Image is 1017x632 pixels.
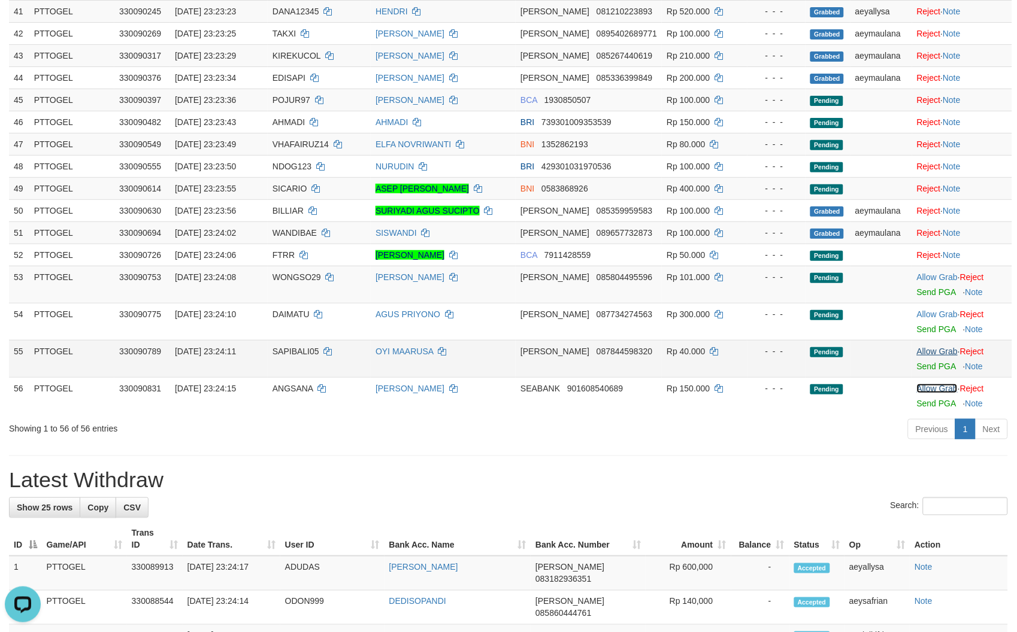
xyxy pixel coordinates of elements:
td: · [912,377,1012,414]
td: aeysafrian [845,591,910,625]
span: Copy 087844598320 to clipboard [597,347,652,356]
div: - - - [752,205,801,217]
a: 1 [955,419,976,439]
td: PTTOGEL [29,177,114,199]
span: [PERSON_NAME] [520,73,589,83]
a: Note [943,73,961,83]
td: 44 [9,66,29,89]
span: 330090317 [119,51,161,60]
td: 56 [9,377,29,414]
span: Copy 083182936351 to clipboard [535,575,591,584]
span: Rp 50.000 [667,250,706,260]
div: - - - [752,5,801,17]
td: 330088544 [127,591,183,625]
a: Reject [917,51,941,60]
td: PTTOGEL [29,303,114,340]
th: User ID: activate to sort column ascending [280,522,385,556]
h1: Latest Withdraw [9,468,1008,492]
span: Pending [810,118,843,128]
td: 53 [9,266,29,303]
span: 330090397 [119,95,161,105]
a: Note [965,361,983,371]
span: BNI [520,139,534,149]
td: 1 [9,556,42,591]
span: Rp 100.000 [667,228,710,238]
th: Amount: activate to sort column ascending [646,522,731,556]
td: 51 [9,221,29,244]
div: - - - [752,160,801,172]
th: Action [910,522,1008,556]
td: · [912,199,1012,221]
span: 330090775 [119,309,161,319]
a: [PERSON_NAME] [389,563,458,572]
span: · [917,384,960,393]
a: HENDRI [376,7,408,16]
td: 47 [9,133,29,155]
a: Copy [80,497,116,518]
div: - - - [752,138,801,150]
span: 330090831 [119,384,161,393]
span: [DATE] 23:23:56 [175,206,236,215]
td: 49 [9,177,29,199]
td: - [731,591,789,625]
td: PTTOGEL [29,377,114,414]
a: Note [943,117,961,127]
td: aeyallysa [845,556,910,591]
a: Reject [917,206,941,215]
a: Note [915,597,933,606]
a: Show 25 rows [9,497,80,518]
span: Copy 087734274563 to clipboard [597,309,652,319]
td: · [912,133,1012,155]
a: Note [943,250,961,260]
a: [PERSON_NAME] [376,95,444,105]
a: ASEP [PERSON_NAME] [376,184,469,193]
span: 330090549 [119,139,161,149]
span: Rp 400.000 [667,184,710,193]
div: - - - [752,227,801,239]
td: PTTOGEL [42,556,127,591]
span: DANA12345 [273,7,319,16]
span: Grabbed [810,206,844,217]
a: Previous [908,419,956,439]
span: BRI [520,117,534,127]
span: Rp 200.000 [667,73,710,83]
td: · [912,177,1012,199]
span: WANDIBAE [273,228,317,238]
span: Grabbed [810,51,844,62]
span: SEABANK [520,384,560,393]
span: CSV [123,503,141,512]
span: SICARIO [273,184,307,193]
a: Note [943,95,961,105]
span: Copy 0583868926 to clipboard [541,184,588,193]
a: Note [965,399,983,408]
td: PTTOGEL [29,244,114,266]
div: - - - [752,183,801,195]
span: Pending [810,140,843,150]
span: BRI [520,162,534,171]
a: Send PGA [917,324,956,334]
span: [PERSON_NAME] [520,228,589,238]
span: Copy 901608540689 to clipboard [567,384,623,393]
td: 50 [9,199,29,221]
div: - - - [752,249,801,261]
span: · [917,309,960,319]
div: - - - [752,345,801,357]
a: Reject [917,250,941,260]
a: CSV [116,497,149,518]
span: 330090753 [119,272,161,282]
a: Reject [917,184,941,193]
span: Copy 1352862193 to clipboard [541,139,588,149]
td: · [912,266,1012,303]
td: PTTOGEL [42,591,127,625]
span: Copy 0895402689771 to clipboard [597,29,657,38]
a: Reject [917,228,941,238]
div: - - - [752,308,801,320]
a: SISWANDI [376,228,417,238]
a: [PERSON_NAME] [376,51,444,60]
div: - - - [752,50,801,62]
a: Allow Grab [917,272,958,282]
span: [DATE] 23:23:23 [175,7,236,16]
a: Send PGA [917,287,956,297]
span: Pending [810,96,843,106]
span: [DATE] 23:23:49 [175,139,236,149]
